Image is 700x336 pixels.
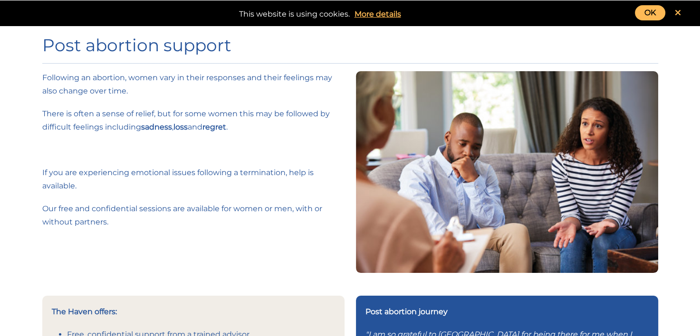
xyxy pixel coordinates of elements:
p: There is often a sense of relief, but for some women this may be followed by difficult feelings i... [42,107,345,134]
p: If you are experiencing emotional issues following a termination, help is available. [42,166,345,193]
p: Our free and confidential sessions are available for women or men, with or without partners. [42,202,345,229]
strong: regret [202,122,226,131]
p: Following an abortion, women vary in their responses and their feelings may also change over time. [42,71,345,98]
div: This website is using cookies. [10,5,690,21]
strong: Post abortion journey [365,307,448,316]
a: More details [350,8,406,21]
strong: The Haven offers: [52,307,117,316]
img: Young couple in crisis trying solve problem during counselling [356,71,658,272]
h1: Post abortion support [42,35,658,56]
strong: loss [173,122,188,131]
strong: sadness [141,122,172,131]
a: OK [635,5,665,20]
